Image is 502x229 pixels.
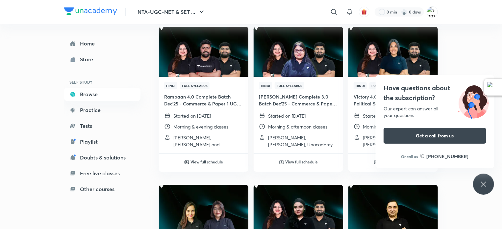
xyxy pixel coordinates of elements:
a: Other courses [64,183,140,196]
h4: Rambaan 4.0 Complete Batch Dec'25 - Commerce & Paper 1 UGC NET [164,93,243,107]
a: ThumbnailHindiFull SyllabusRambaan 4.0 Complete Batch Dec'25 - Commerce & Paper 1 UGC NETStarted ... [159,27,248,153]
a: [PHONE_NUMBER] [420,153,469,160]
a: ThumbnailHindiFull SyllabusVictory 4.0 Complete Batch Dec'25- Political Science & Paper 1 UGC NET... [348,27,438,153]
a: Playlist [64,135,140,148]
h6: View full schedule [191,159,223,165]
p: Started on [DATE] [268,112,306,119]
a: Practice [64,103,140,117]
img: play [184,159,189,165]
a: Home [64,37,140,50]
button: NTA-UGC-NET & SET ... [134,5,210,18]
a: Doubts & solutions [64,151,140,164]
button: avatar [359,7,369,17]
p: Started on [DATE] [363,112,400,119]
a: Store [64,53,140,66]
p: Raghav Wadhwa, Rajat Kumar and Toshiba Shukla [173,134,243,148]
a: Tests [64,119,140,132]
h4: Victory 4.0 Complete Batch Dec'25- Political Science & Paper 1 UGC NET [354,93,433,107]
img: samad sheikh [427,6,438,17]
img: Thumbnail [253,26,344,77]
span: Full Syllabus [369,82,399,89]
p: Started on [DATE] [173,112,211,119]
span: Hindi [354,82,367,89]
img: ttu_illustration_new.svg [453,83,494,119]
button: Get a call from us [384,128,486,144]
div: Store [80,55,97,63]
p: Morning & evening classes [363,123,418,130]
img: play [374,159,379,165]
img: streak [401,9,408,15]
a: Free live classes [64,167,140,180]
h6: [PHONE_NUMBER] [427,153,469,160]
h4: Have questions about the subscription? [384,83,486,103]
p: Rajat Kumar, Toshiba Shukla, Unacademy Rankers Summit Nta Ugc Net and 1 more [268,134,338,148]
span: Hindi [164,82,177,89]
h6: View full schedule [286,159,318,165]
img: avatar [361,9,367,15]
p: Morning & afternoon classes [268,123,327,130]
span: Hindi [259,82,272,89]
a: Browse [64,88,140,101]
h6: SELF STUDY [64,76,140,88]
span: Full Syllabus [180,82,210,89]
a: Company Logo [64,7,117,17]
p: Morning & evening classes [173,123,228,130]
h4: [PERSON_NAME] Complete 3.0 Batch Dec'25 - Commerce & Paper 1 UGC NET [259,93,338,107]
a: ThumbnailHindiFull Syllabus[PERSON_NAME] Complete 3.0 Batch Dec'25 - Commerce & Paper 1 UGC NETSt... [254,27,343,153]
img: Thumbnail [347,26,439,77]
img: play [279,159,284,165]
img: Thumbnail [158,26,249,77]
span: Full Syllabus [275,82,304,89]
div: Our expert can answer all your questions [384,105,486,119]
p: Supreet Dhamija, Rajat Kumar, Toshiba Shukla and 1 more [363,134,433,148]
p: Or call us [401,154,418,159]
img: Company Logo [64,7,117,15]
